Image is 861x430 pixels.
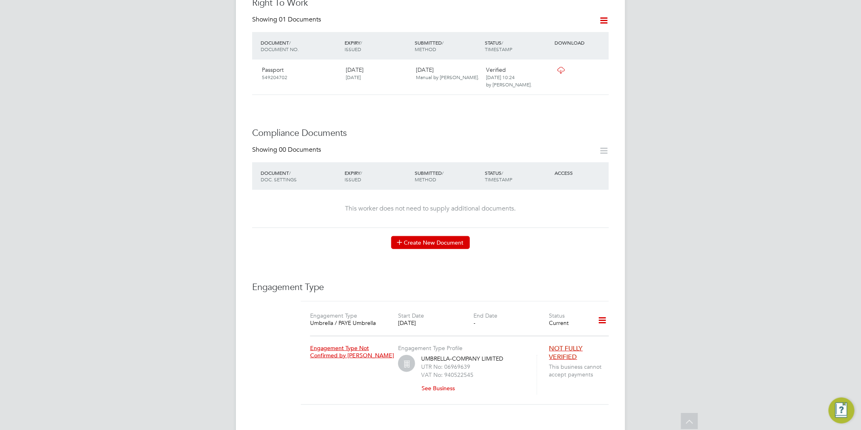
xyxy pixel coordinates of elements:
[260,204,601,213] div: This worker does not need to supply additional documents.
[485,46,512,52] span: TIMESTAMP
[398,319,473,327] div: [DATE]
[415,46,436,52] span: METHOD
[259,166,343,187] div: DOCUMENT
[413,35,483,56] div: SUBMITTED
[421,371,473,378] label: VAT No: 940522545
[279,15,321,24] span: 01 Documents
[421,363,470,370] label: UTR No: 06969639
[486,74,515,80] span: [DATE] 10:24
[262,74,287,80] span: 549204702
[310,344,394,359] span: Engagement Type Not Confirmed by [PERSON_NAME]
[416,74,479,80] span: Manual by [PERSON_NAME].
[474,312,498,319] label: End Date
[343,63,413,84] div: [DATE]
[501,39,503,46] span: /
[549,319,587,327] div: Current
[261,46,299,52] span: DOCUMENT NO.
[442,39,443,46] span: /
[398,344,463,352] label: Engagement Type Profile
[289,39,291,46] span: /
[415,176,436,183] span: METHOD
[360,39,362,46] span: /
[474,319,549,327] div: -
[485,176,512,183] span: TIMESTAMP
[413,166,483,187] div: SUBMITTED
[483,166,553,187] div: STATUS
[391,236,470,249] button: Create New Document
[486,81,532,88] span: by [PERSON_NAME].
[252,282,609,293] h3: Engagement Type
[360,170,362,176] span: /
[261,176,297,183] span: DOC. SETTINGS
[310,319,386,327] div: Umbrella / PAYE Umbrella
[259,35,343,56] div: DOCUMENT
[252,146,323,154] div: Showing
[421,382,461,395] button: See Business
[343,166,413,187] div: EXPIRY
[398,312,424,319] label: Start Date
[549,344,583,361] span: NOT FULLY VERIFIED
[549,363,612,378] span: This business cannot accept payments
[553,35,609,50] div: DOWNLOAD
[279,146,321,154] span: 00 Documents
[421,355,527,395] div: UMBRELLA-COMPANY LIMITED
[343,35,413,56] div: EXPIRY
[413,63,483,84] div: [DATE]
[501,170,503,176] span: /
[310,312,357,319] label: Engagement Type
[549,312,565,319] label: Status
[486,66,506,73] span: Verified
[442,170,443,176] span: /
[346,74,361,80] span: [DATE]
[252,15,323,24] div: Showing
[252,127,609,139] h3: Compliance Documents
[259,63,343,84] div: Passport
[483,35,553,56] div: STATUS
[345,46,361,52] span: ISSUED
[553,166,609,180] div: ACCESS
[345,176,361,183] span: ISSUED
[289,170,291,176] span: /
[829,398,855,424] button: Engage Resource Center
